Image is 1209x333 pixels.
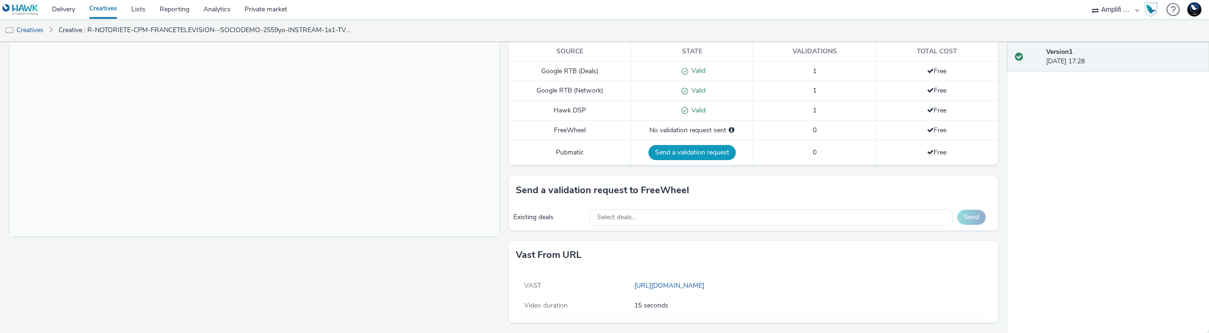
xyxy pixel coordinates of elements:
span: Free [927,67,946,76]
span: Free [927,148,946,157]
td: Hawk DSP [509,101,631,121]
img: tv [5,26,14,35]
span: Free [927,126,946,135]
td: FreeWheel [509,120,631,140]
span: VAST [524,281,541,290]
img: Hawk Academy [1144,2,1158,17]
a: [URL][DOMAIN_NAME] [634,281,708,290]
span: 1 [813,67,817,76]
img: undefined Logo [2,4,39,16]
button: Send [957,210,986,225]
div: Please select a deal below and click on Send to send a validation request to FreeWheel. [729,126,734,135]
td: Pubmatic [509,140,631,165]
span: Valid [688,66,706,75]
div: No validation request sent [636,126,748,135]
span: 0 [813,148,817,157]
span: 15 seconds [634,301,988,310]
span: Valid [688,86,706,95]
span: Free [927,106,946,115]
th: Source [509,42,631,61]
span: Valid [688,106,706,115]
span: Free [927,86,946,95]
span: 0 [813,126,817,135]
h3: Vast from URL [516,248,581,262]
div: Existing deals [513,213,585,222]
strong: Version 1 [1046,47,1073,56]
a: Hawk Academy [1144,2,1162,17]
td: Google RTB (Network) [509,81,631,101]
span: 1 [813,86,817,95]
h3: Send a validation request to FreeWheel [516,183,689,197]
span: 1 [813,106,817,115]
th: State [631,42,753,61]
td: Google RTB (Deals) [509,61,631,81]
a: Creative : R-NOTORIETE-CPM-FRANCETELEVISION--SOCIODEMO-2559yo-INSTREAM-1x1-TV-15s-P-INSTREAM-1x1-... [54,19,356,42]
div: [DATE] 17:28 [1046,47,1201,67]
img: Support Hawk [1187,2,1201,17]
th: Total cost [876,42,998,61]
span: Select deals... [597,213,636,222]
span: Video duration [524,301,568,310]
th: Validations [753,42,876,61]
button: Send a validation request [648,145,736,160]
